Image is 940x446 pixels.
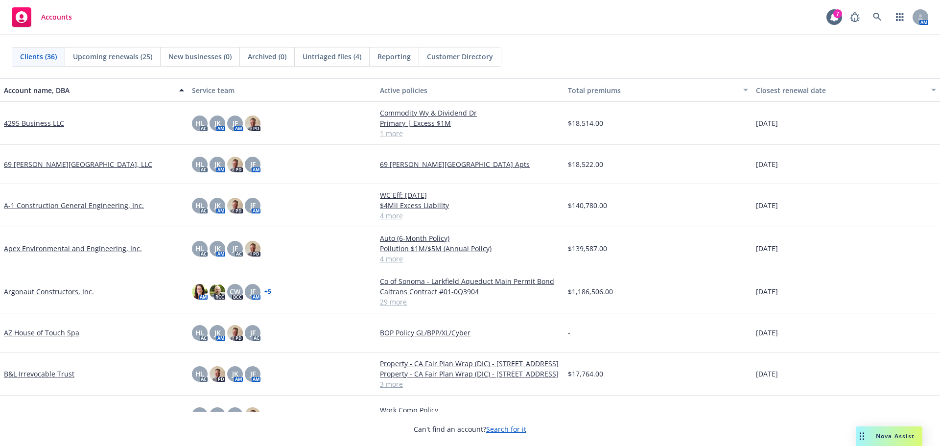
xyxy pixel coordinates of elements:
[197,410,203,420] span: JF
[380,118,560,128] a: Primary | Excess $1M
[232,410,238,420] span: JK
[4,286,94,297] a: Argonaut Constructors, Inc.
[380,276,560,286] a: Co of Sonoma - Larkfield Aqueduct Main Permit Bond
[756,243,778,254] span: [DATE]
[250,369,256,379] span: JF
[303,51,361,62] span: Untriaged files (4)
[214,328,221,338] span: JK
[250,159,256,169] span: JF
[756,200,778,211] span: [DATE]
[195,118,205,128] span: HL
[380,243,560,254] a: Pollution $1M/$5M (Annual Policy)
[380,190,560,200] a: WC Eff: [DATE]
[4,410,65,420] a: Desert MVMT, LLC:
[752,78,940,102] button: Closest renewal date
[245,407,260,423] img: photo
[856,426,922,446] button: Nova Assist
[73,51,152,62] span: Upcoming renewals (25)
[245,116,260,131] img: photo
[4,200,144,211] a: A-1 Construction General Engineering, Inc.
[264,289,271,295] a: + 5
[568,85,737,95] div: Total premiums
[41,13,72,21] span: Accounts
[380,233,560,243] a: Auto (6-Month Policy)
[756,410,778,420] span: [DATE]
[4,243,142,254] a: Apex Environmental and Engineering, Inc.
[564,78,752,102] button: Total premiums
[233,243,238,254] span: JF
[756,328,778,338] span: [DATE]
[380,200,560,211] a: $4Mil Excess Liability
[20,51,57,62] span: Clients (36)
[380,211,560,221] a: 4 more
[856,426,868,446] div: Drag to move
[568,118,603,128] span: $18,514.00
[4,328,79,338] a: AZ House of Touch Spa
[195,369,205,379] span: HL
[380,405,560,415] a: Work Comp Policy
[227,198,243,213] img: photo
[227,157,243,172] img: photo
[195,243,205,254] span: HL
[195,159,205,169] span: HL
[377,51,411,62] span: Reporting
[756,369,778,379] span: [DATE]
[414,424,526,434] span: Can't find an account?
[168,51,232,62] span: New businesses (0)
[245,241,260,257] img: photo
[486,424,526,434] a: Search for it
[214,200,221,211] span: JK
[380,254,560,264] a: 4 more
[250,286,256,297] span: JF
[756,286,778,297] span: [DATE]
[188,78,376,102] button: Service team
[232,369,238,379] span: JK
[756,159,778,169] span: [DATE]
[8,3,76,31] a: Accounts
[195,328,205,338] span: HL
[213,410,222,420] span: HL
[380,358,560,369] a: Property - CA Fair Plan Wrap (DIC) - [STREET_ADDRESS]
[195,200,205,211] span: HL
[756,85,925,95] div: Closest renewal date
[833,9,842,18] div: 7
[568,369,603,379] span: $17,764.00
[380,128,560,139] a: 1 more
[845,7,865,27] a: Report a Bug
[380,379,560,389] a: 3 more
[568,243,607,254] span: $139,587.00
[568,159,603,169] span: $18,522.00
[380,328,560,338] a: BOP Policy GL/BPP/XL/Cyber
[756,118,778,128] span: [DATE]
[4,369,74,379] a: B&L Irrevocable Trust
[250,328,256,338] span: JF
[868,7,887,27] a: Search
[376,78,564,102] button: Active policies
[568,410,599,420] span: $2,390.00
[250,200,256,211] span: JF
[568,286,613,297] span: $1,186,506.00
[427,51,493,62] span: Customer Directory
[4,85,173,95] div: Account name, DBA
[380,297,560,307] a: 29 more
[230,286,240,297] span: CW
[4,118,64,128] a: 4295 Business LLC
[890,7,910,27] a: Switch app
[214,243,221,254] span: JK
[210,284,225,300] img: photo
[214,159,221,169] span: JK
[568,200,607,211] span: $140,780.00
[214,118,221,128] span: JK
[380,159,560,169] a: 69 [PERSON_NAME][GEOGRAPHIC_DATA] Apts
[192,85,372,95] div: Service team
[380,85,560,95] div: Active policies
[210,366,225,382] img: photo
[876,432,915,440] span: Nova Assist
[248,51,286,62] span: Archived (0)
